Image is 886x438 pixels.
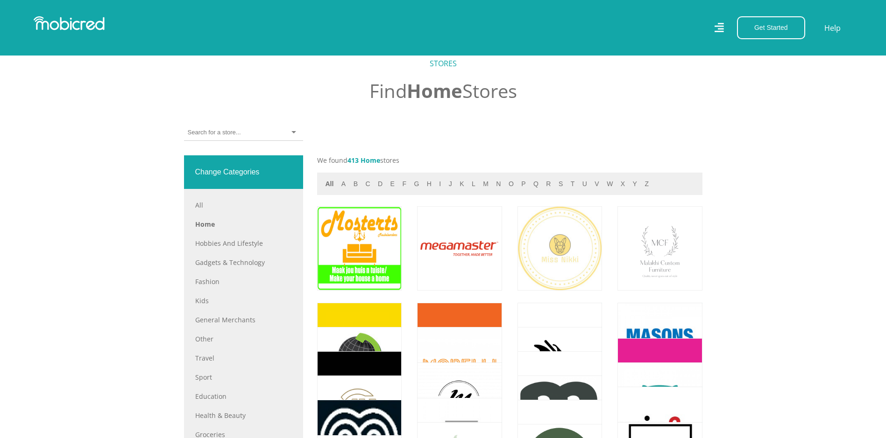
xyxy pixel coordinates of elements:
[618,179,628,189] button: x
[361,156,380,165] span: Home
[506,179,517,189] button: o
[184,59,702,68] h5: STORES
[195,200,292,210] a: All
[195,372,292,382] a: Sport
[642,179,652,189] button: z
[195,334,292,344] a: Other
[457,179,467,189] button: k
[195,315,292,325] a: General Merchants
[543,179,553,189] button: r
[580,179,590,189] button: u
[630,179,640,189] button: y
[518,179,528,189] button: p
[195,257,292,267] a: Gadgets & Technology
[34,16,105,30] img: Mobicred
[411,179,422,189] button: g
[184,80,702,102] h2: Find Stores
[184,155,303,189] div: Change Categories
[347,156,359,165] span: 413
[195,277,292,286] a: Fashion
[362,179,373,189] button: c
[195,391,292,401] a: Education
[388,179,397,189] button: e
[323,179,337,189] button: All
[556,179,566,189] button: s
[480,179,491,189] button: m
[407,78,462,104] span: Home
[375,179,385,189] button: d
[424,179,434,189] button: h
[737,16,805,39] button: Get Started
[188,128,241,137] input: Search for a store...
[436,179,444,189] button: i
[195,353,292,363] a: Travel
[531,179,541,189] button: q
[317,155,702,165] p: We found stores
[824,22,841,34] a: Help
[195,219,292,229] a: Home
[399,179,409,189] button: f
[568,179,578,189] button: t
[195,410,292,420] a: Health & Beauty
[195,238,292,248] a: Hobbies and Lifestyle
[339,179,348,189] button: a
[446,179,455,189] button: j
[592,179,602,189] button: v
[469,179,478,189] button: l
[493,179,503,189] button: n
[195,296,292,306] a: Kids
[604,179,616,189] button: w
[351,179,361,189] button: b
